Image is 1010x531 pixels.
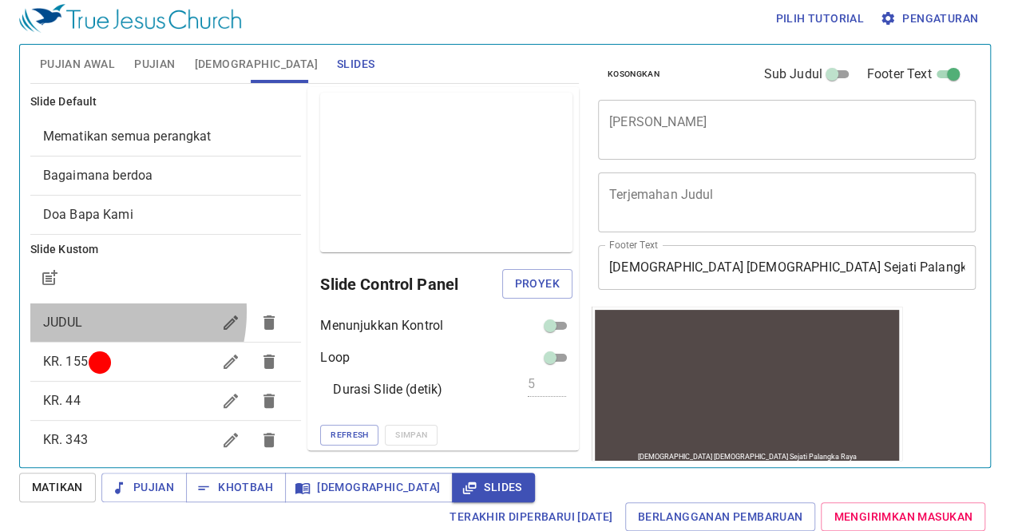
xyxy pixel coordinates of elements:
span: Berlangganan Pembaruan [638,507,803,527]
div: KR. 343 [30,421,302,459]
span: KR. 343 [43,432,88,447]
button: Matikan [19,473,96,502]
button: Pilih tutorial [769,4,870,34]
span: KR. 44 [43,393,81,408]
div: KR. 155 [30,343,302,381]
div: Bagaimana berdoa [30,157,302,195]
span: Footer Text [867,65,932,84]
h6: Slide Default [30,93,302,111]
span: [object Object] [43,129,212,144]
button: [DEMOGRAPHIC_DATA] [285,473,453,502]
p: Durasi Slide (detik) [333,380,442,399]
span: Mengirimkan Masukan [834,507,972,527]
span: Pengaturan [883,9,978,29]
span: [DEMOGRAPHIC_DATA] [298,478,440,497]
iframe: from-child [592,307,902,466]
div: Mematikan semua perangkat [30,117,302,156]
span: Sub Judul [763,65,822,84]
span: Terakhir Diperbarui [DATE] [450,507,612,527]
span: Slides [465,478,521,497]
span: JUDUL [43,315,83,330]
span: [object Object] [43,168,152,183]
p: Menunjukkan Kontrol [320,316,443,335]
span: Khotbah [199,478,273,497]
span: Pujian [114,478,174,497]
button: Khotbah [186,473,286,502]
span: Slides [337,54,374,74]
span: Pujian [134,54,175,74]
h6: Slide Control Panel [320,271,501,297]
button: Pengaturan [877,4,984,34]
span: Pilih tutorial [775,9,864,29]
span: Refresh [331,428,368,442]
button: Kosongkan [598,65,669,84]
div: Doa Bapa Kami [30,196,302,234]
span: Kosongkan [608,67,659,81]
button: Refresh [320,425,378,446]
div: KR. 44 [30,382,302,420]
span: Pujian Awal [40,54,115,74]
button: Pujian [101,473,187,502]
button: Slides [452,473,534,502]
h6: Slide Kustom [30,241,302,259]
span: [object Object] [43,207,133,222]
span: Matikan [32,478,83,497]
button: Proyek [502,269,572,299]
span: [DEMOGRAPHIC_DATA] [195,54,318,74]
span: Proyek [515,274,560,294]
img: True Jesus Church [19,4,241,33]
span: KR. 155 [43,354,88,369]
p: Loop [320,348,350,367]
div: JUDUL [30,303,302,342]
